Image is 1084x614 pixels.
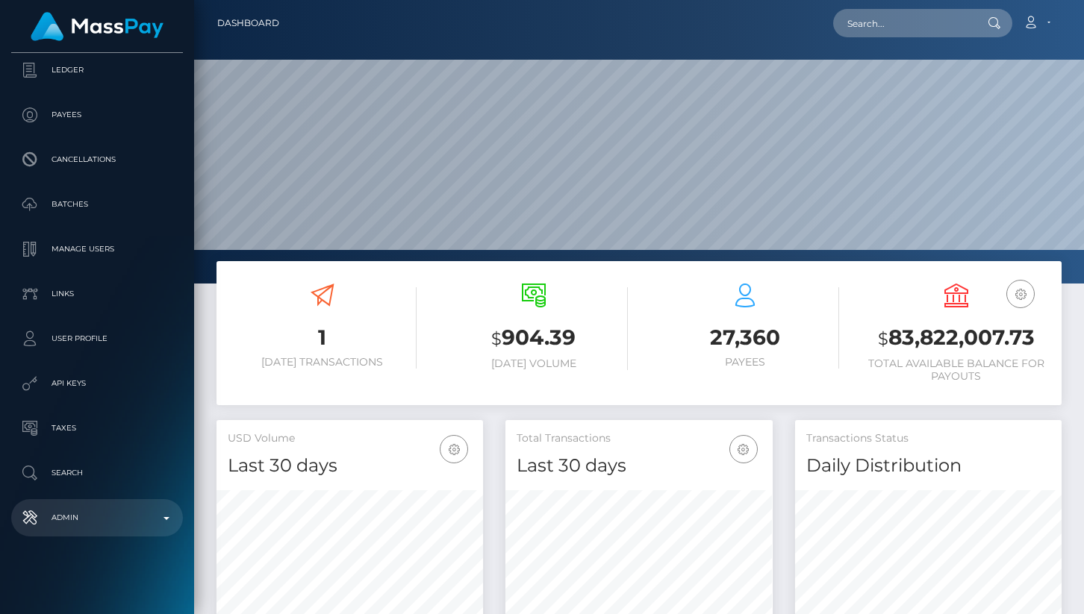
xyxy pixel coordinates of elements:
[17,507,177,529] p: Admin
[17,372,177,395] p: API Keys
[17,193,177,216] p: Batches
[228,356,417,369] h6: [DATE] Transactions
[11,410,183,447] a: Taxes
[517,431,761,446] h5: Total Transactions
[11,96,183,134] a: Payees
[17,238,177,260] p: Manage Users
[439,323,628,354] h3: 904.39
[650,356,839,369] h6: Payees
[11,141,183,178] a: Cancellations
[650,323,839,352] h3: 27,360
[517,453,761,479] h4: Last 30 days
[833,9,974,37] input: Search...
[17,283,177,305] p: Links
[11,454,183,492] a: Search
[228,453,472,479] h4: Last 30 days
[491,328,502,349] small: $
[11,365,183,402] a: API Keys
[439,357,628,370] h6: [DATE] Volume
[17,462,177,484] p: Search
[228,431,472,446] h5: USD Volume
[17,328,177,350] p: User Profile
[11,320,183,357] a: User Profile
[11,231,183,268] a: Manage Users
[11,275,183,313] a: Links
[862,323,1050,354] h3: 83,822,007.73
[17,59,177,81] p: Ledger
[878,328,888,349] small: $
[11,186,183,223] a: Batches
[11,51,183,89] a: Ledger
[806,453,1050,479] h4: Daily Distribution
[31,12,163,41] img: MassPay Logo
[228,323,417,352] h3: 1
[806,431,1050,446] h5: Transactions Status
[862,357,1050,383] h6: Total Available Balance for Payouts
[11,499,183,536] a: Admin
[17,104,177,126] p: Payees
[217,7,279,39] a: Dashboard
[17,417,177,439] p: Taxes
[17,148,177,171] p: Cancellations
